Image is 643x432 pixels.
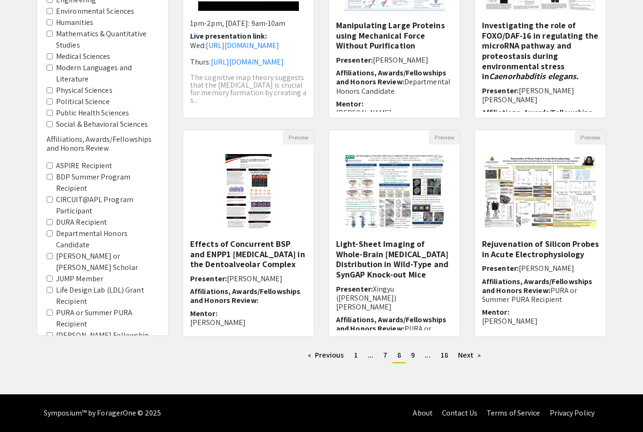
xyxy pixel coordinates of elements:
label: Public Health Sciences [56,107,129,119]
label: [PERSON_NAME] or [PERSON_NAME] Scholar [56,251,159,273]
a: Privacy Policy [550,408,595,418]
h5: Rejuvenation of Silicon Probes in Acute Electrophysiology [482,239,599,259]
p: Wed: [190,41,307,50]
ul: Pagination [183,348,606,363]
div: Open Presentation <p>Light-Sheet Imaging of Whole-Brain AMPA Receptor Distribution in Wild-Type a... [329,130,460,337]
label: Physical Sciences [56,85,113,96]
span: ... [425,350,430,360]
label: Humanities [56,17,93,28]
label: Medical Sciences [56,51,111,62]
button: Preview [283,130,314,145]
h6: Affiliations, Awards/Fellowships and Honors Review [47,135,159,153]
a: Terms of Service [487,408,540,418]
label: Environmental Sciences [56,6,134,17]
label: DURA Recipient [56,217,107,228]
span: Live presentation link: [190,31,267,41]
h6: Presenter: [336,285,453,312]
span: Mentor: [482,307,509,317]
h5: Effects of Concurrent BSP and ENPP1 [MEDICAL_DATA] in the Dentoalveolar Complex [190,239,307,269]
iframe: Chat [7,390,40,425]
h5: Manipulating Large Proteins using Mechanical Force Without Purification [336,20,453,51]
img: <p>Light-Sheet Imaging of Whole-Brain AMPA Receptor Distribution in Wild-Type and SynGAP Knock-ou... [335,145,454,239]
span: Affiliations, Awards/Fellowships and Honors Review: [482,277,592,295]
p: [PERSON_NAME][DEMOGRAPHIC_DATA] (PhD) and [PERSON_NAME] (CMDB Graduate Program) [336,108,453,145]
a: About [413,408,433,418]
label: CIRCUIT@APL Program Participant [56,194,159,217]
label: BDP Summer Program Recipient [56,171,159,194]
label: Social & Behavioral Sciences [56,119,148,130]
label: Life Design Lab (LDL) Grant Recipient [56,285,159,307]
label: Political Science [56,96,110,107]
h5: Investigating the role of FOXO/DAF-16 in regulating the microRNA pathway and proteostasis during ... [482,20,599,82]
p: [PERSON_NAME] [482,317,599,326]
span: Xingyu ([PERSON_NAME]) [PERSON_NAME] [336,284,397,312]
h5: Light-Sheet Imaging of Whole-Brain [MEDICAL_DATA] Distribution in Wild-Type and SynGAP Knock-out ... [336,239,453,279]
span: 7 [383,350,387,360]
label: JUMP Member [56,273,103,285]
span: Affiliations, Awards/Fellowships and Honors Review: [482,107,592,126]
label: Mathematics & Quantitative Studies [56,28,159,51]
span: Mentor: [336,99,363,109]
span: Departmental Honors Candidate [336,77,450,96]
label: Modern Languages and Literature [56,62,159,85]
span: 8 [397,350,401,360]
span: [PERSON_NAME] [373,55,428,65]
a: [URL][DOMAIN_NAME] [206,41,279,50]
label: Departmental Honors Candidate [56,228,159,251]
span: [PERSON_NAME] [519,263,574,273]
img: <p>Effects of Concurrent BSP and ENPP1 Ablation in the Dentoalveolar Complex</p> [216,145,281,239]
div: Open Presentation <p><strong style="background-color: transparent; color: rgb(0, 0, 0);">Rejuvena... [474,130,606,337]
p: [PERSON_NAME] [190,318,307,327]
label: [PERSON_NAME] Fellowship Recipient [56,330,159,352]
span: Mentor: [190,309,217,318]
span: Affiliations, Awards/Fellowships and Honors Review: [190,286,300,305]
label: ASPIRE Recipient [56,160,113,171]
p: Thurs: [190,57,307,66]
h6: Presenter: [190,274,307,283]
span: 1 [354,350,358,360]
a: Contact Us [442,408,477,418]
h6: Presenter: [482,264,599,273]
span: Affiliations, Awards/Fellowships and Honors Review: [336,68,446,87]
img: <p><strong style="background-color: transparent; color: rgb(0, 0, 0);">Rejuvenation of Silicon Pr... [475,147,606,237]
span: ... [368,350,373,360]
span: PURA or Summer PURA Recipient [482,285,578,304]
div: Symposium™ by ForagerOne © 2025 [44,394,161,432]
span: 18 [441,350,448,360]
div: Open Presentation <p>Effects of Concurrent BSP and ENPP1 Ablation in the Dentoalveolar Complex</p> [183,130,314,337]
label: PURA or Summer PURA Recipient [56,307,159,330]
p: The cognitive map theory suggests that the [MEDICAL_DATA] is crucial for memory formation by crea... [190,74,307,104]
h6: Presenter: [482,86,599,104]
h6: Presenter: [336,56,453,65]
span: Affiliations, Awards/Fellowships and Honors Review: [336,315,446,334]
span: [PERSON_NAME] [227,274,282,284]
span: [PERSON_NAME] [PERSON_NAME] [482,86,574,105]
a: [URL][DOMAIN_NAME] [211,57,284,67]
em: Caenorhabditis elegans. [489,71,579,82]
button: Preview [429,130,460,145]
a: Previous page [303,348,349,362]
span: 9 [411,350,415,360]
a: Next page [453,348,486,362]
button: Preview [575,130,606,145]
